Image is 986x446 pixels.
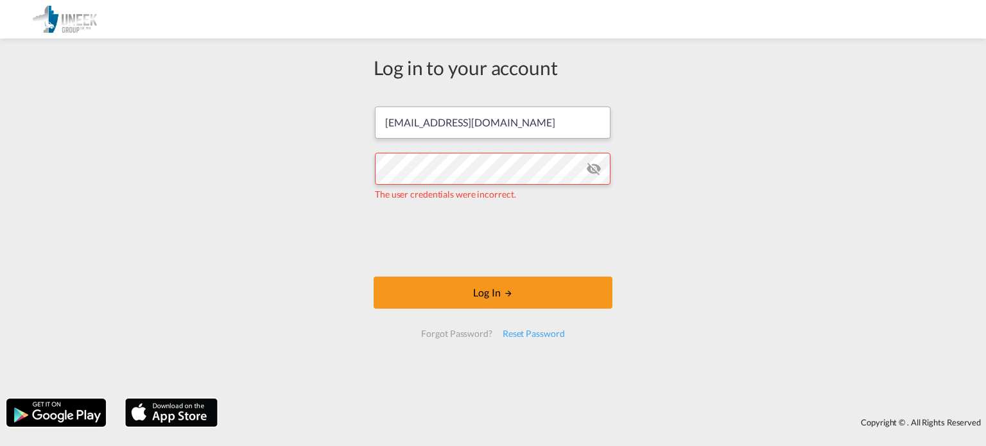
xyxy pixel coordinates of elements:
span: The user credentials were incorrect. [375,189,515,200]
img: google.png [5,397,107,428]
input: Enter email/phone number [375,107,610,139]
div: Log in to your account [374,54,612,81]
button: LOGIN [374,277,612,309]
img: d96120a0acfa11edb9087d597448d221.png [19,5,106,34]
md-icon: icon-eye-off [586,161,601,176]
iframe: reCAPTCHA [395,214,591,264]
div: Reset Password [497,322,570,345]
div: Forgot Password? [416,322,497,345]
div: Copyright © . All Rights Reserved [224,411,986,433]
img: apple.png [124,397,219,428]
